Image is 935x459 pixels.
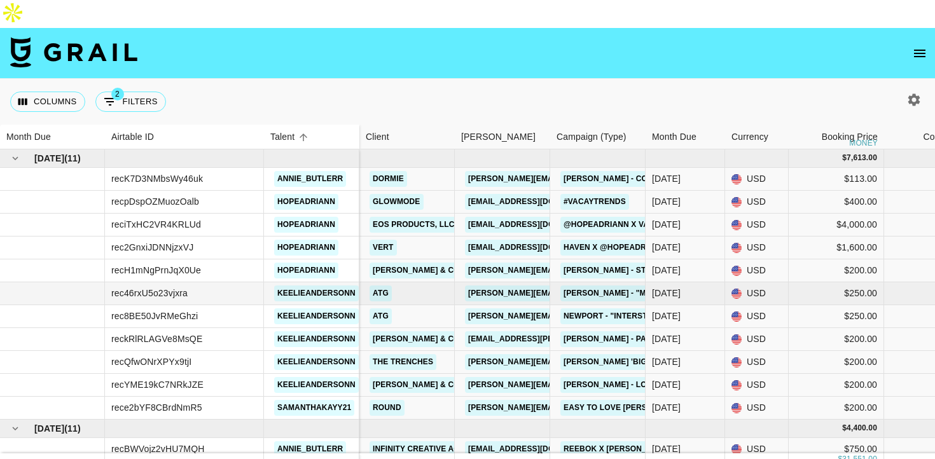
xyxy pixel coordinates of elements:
div: Jun '25 [652,378,681,391]
div: $200.00 [789,397,884,420]
a: [EMAIL_ADDRESS][DOMAIN_NAME] [465,194,607,210]
div: USD [725,282,789,305]
div: Jun '25 [652,218,681,231]
div: $ [842,153,847,163]
div: rec8BE50JvRMeGhzi [111,310,198,322]
a: Infinity Creative Agency [370,441,485,457]
div: Month Due [652,125,696,149]
a: [PERSON_NAME][EMAIL_ADDRESS][DOMAIN_NAME] [465,308,672,324]
div: USD [725,305,789,328]
a: keelieandersonn [274,354,359,370]
div: recH1mNgPrnJqX0Ue [111,264,201,277]
a: EOS Products, LLC [370,217,458,233]
div: $400.00 [789,191,884,214]
a: [PERSON_NAME] - "married in a year" [560,285,724,301]
div: rec46rxU5o23vjxra [111,287,188,299]
div: Jun '25 [652,401,681,414]
div: rec2GnxiJDNNjzxVJ [111,241,193,254]
a: GLOWMODE [370,194,424,210]
a: keelieandersonn [274,331,359,347]
div: recBWVojz2vHU7MQH [111,442,204,455]
div: Month Due [6,125,51,149]
a: [PERSON_NAME][EMAIL_ADDRESS][PERSON_NAME][DOMAIN_NAME] [465,377,738,393]
a: samanthakayy21 [274,400,354,416]
div: reckRlRLAGVe8MsQE [111,332,202,345]
div: USD [725,236,789,259]
a: hopeadriann [274,240,338,256]
button: open drawer [907,41,932,66]
a: Newport - "Interstate" [560,308,668,324]
div: 4,400.00 [847,423,877,434]
a: annie_butlerr [274,171,346,187]
div: Client [366,125,389,149]
div: [PERSON_NAME] [461,125,536,149]
a: [EMAIL_ADDRESS][PERSON_NAME][DOMAIN_NAME] [465,331,672,347]
div: Month Due [646,125,725,149]
a: [PERSON_NAME] - Party Girl [560,331,686,347]
div: recYME19kC7NRkJZE [111,378,204,391]
div: $200.00 [789,259,884,282]
div: Campaign (Type) [550,125,646,149]
a: hopeadriann [274,217,338,233]
span: [DATE] [34,422,64,435]
div: recK7D3NMbsWy46uk [111,172,203,185]
div: $250.00 [789,305,884,328]
div: USD [725,328,789,351]
div: Jun '25 [652,195,681,208]
button: hide children [6,149,24,167]
a: keelieandersonn [274,285,359,301]
span: ( 11 ) [64,422,81,435]
div: money [849,139,878,147]
a: @hopeadriann x Vanilla Cashmere [560,217,721,233]
a: [PERSON_NAME] & Co LLC [370,331,480,347]
div: $ [842,423,847,434]
a: [PERSON_NAME] 'Big Sky' [560,354,670,370]
div: $200.00 [789,374,884,397]
div: USD [725,259,789,282]
div: Jun '25 [652,172,681,185]
a: ATG [370,285,392,301]
div: Airtable ID [105,125,264,149]
div: Talent [270,125,294,149]
div: Airtable ID [111,125,154,149]
a: [PERSON_NAME] - Standing In The Sun [560,263,726,278]
a: Reebok x [PERSON_NAME] [560,441,675,457]
a: [EMAIL_ADDRESS][DOMAIN_NAME] [465,217,607,233]
div: Client [359,125,455,149]
a: [EMAIL_ADDRESS][DOMAIN_NAME] [465,240,607,256]
div: Currency [731,125,768,149]
a: [PERSON_NAME] - Content Creation Collab with Dormie Organic Usage Rights [560,171,910,187]
a: hopeadriann [274,194,338,210]
div: Currency [725,125,789,149]
a: Round [370,400,405,416]
a: ATG [370,308,392,324]
span: [DATE] [34,152,64,165]
button: Select columns [10,92,85,112]
button: Show filters [95,92,166,112]
div: Jul '25 [652,442,681,455]
div: recQfwONrXPYx9tjI [111,355,191,368]
a: [PERSON_NAME][EMAIL_ADDRESS][PERSON_NAME][DOMAIN_NAME] [465,263,738,278]
a: [PERSON_NAME] & Co LLC [370,263,480,278]
a: #VacayTrends [560,194,629,210]
a: [PERSON_NAME][EMAIL_ADDRESS][DOMAIN_NAME] [465,354,672,370]
div: USD [725,351,789,374]
span: 2 [111,88,124,100]
a: Vert [370,240,397,256]
div: $200.00 [789,351,884,374]
div: Jun '25 [652,355,681,368]
a: [PERSON_NAME][EMAIL_ADDRESS][DOMAIN_NAME] [465,400,672,416]
div: $113.00 [789,168,884,191]
div: Jun '25 [652,332,681,345]
div: recpDspOZMuozOalb [111,195,199,208]
div: 7,613.00 [847,153,877,163]
button: Sort [294,128,312,146]
div: Booking Price [822,125,878,149]
img: Grail Talent [10,37,137,67]
button: hide children [6,420,24,437]
div: $4,000.00 [789,214,884,236]
div: $250.00 [789,282,884,305]
div: Jun '25 [652,264,681,277]
span: ( 11 ) [64,152,81,165]
div: reciTxHC2VR4KRLUd [111,218,201,231]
